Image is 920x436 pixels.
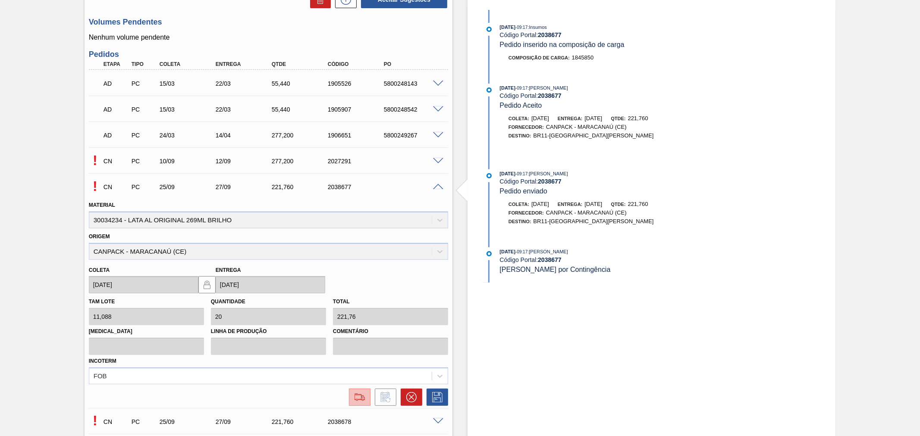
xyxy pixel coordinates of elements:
div: Composição de Carga em Negociação [101,412,131,431]
div: Aguardando Descarga [101,126,131,145]
img: atual [487,27,492,32]
span: [DATE] [584,201,602,207]
p: AD [104,80,129,87]
div: 27/09/2025 [214,418,277,425]
label: Tam lote [89,299,115,305]
label: Origem [89,234,110,240]
span: Destino: [509,219,531,224]
span: [DATE] [500,249,515,254]
div: 221,760 [270,184,333,190]
span: 221,760 [628,201,648,207]
p: Pendente de aceite [89,413,101,429]
div: 15/03/2025 [157,106,221,113]
span: CANPACK - MARACANAÚ (CE) [546,124,627,130]
div: 24/03/2025 [157,132,221,139]
span: - 09:17 [515,249,528,254]
div: 277,200 [270,132,333,139]
span: 1845850 [572,54,594,61]
div: 55,440 [270,80,333,87]
p: Pendente de aceite [89,178,101,194]
div: Composição de Carga em Negociação [101,152,131,171]
div: 22/03/2025 [214,106,277,113]
strong: 2038677 [538,31,562,38]
div: 5800248143 [382,80,445,87]
div: Pedido de Compra [129,106,159,113]
span: [DATE] [500,25,515,30]
div: 1905526 [326,80,389,87]
div: Código Portal: [500,256,705,263]
div: Ir para Composição de Carga [345,389,371,406]
div: Pedido de Compra [129,80,159,87]
span: Entrega: [558,202,582,207]
span: Pedido enviado [500,187,547,195]
div: 25/09/2025 [157,184,221,190]
label: Linha de Produção [211,325,326,338]
p: AD [104,132,129,139]
span: : [PERSON_NAME] [528,85,568,90]
div: Pedido de Compra [129,418,159,425]
div: 12/09/2025 [214,158,277,165]
div: 221,760 [270,418,333,425]
div: 1905907 [326,106,389,113]
strong: 2038677 [538,92,562,99]
span: 221,760 [628,115,648,121]
div: Código [326,61,389,67]
div: Qtde [270,61,333,67]
div: 25/09/2025 [157,418,221,425]
strong: 2038677 [538,178,562,185]
div: 14/04/2025 [214,132,277,139]
span: Pedido Aceito [500,102,542,109]
span: Qtde: [611,202,625,207]
span: : Insumos [528,25,547,30]
div: 22/03/2025 [214,80,277,87]
span: Composição de Carga : [509,55,570,60]
span: BR11-[GEOGRAPHIC_DATA][PERSON_NAME] [534,132,654,139]
label: [MEDICAL_DATA] [89,325,204,338]
div: 1906651 [326,132,389,139]
span: - 09:17 [515,86,528,90]
div: Código Portal: [500,31,705,38]
span: - 09:17 [515,25,528,30]
div: 2038677 [326,184,389,190]
img: locked [202,280,212,290]
span: Pedido inserido na composição de carga [500,41,625,48]
h3: Pedidos [89,50,448,59]
span: [DATE] [531,115,549,121]
div: 2027291 [326,158,389,165]
p: CN [104,184,129,190]
p: Pendente de aceite [89,153,101,168]
span: Fornecedor: [509,125,544,130]
span: [DATE] [584,115,602,121]
label: Total [333,299,350,305]
label: Quantidade [211,299,245,305]
div: PO [382,61,445,67]
h3: Volumes Pendentes [89,18,448,27]
img: atual [487,251,492,256]
span: [DATE] [500,85,515,90]
div: 5800249267 [382,132,445,139]
button: locked [198,276,216,293]
img: atual [487,87,492,93]
label: Coleta [89,267,110,273]
span: - 09:17 [515,171,528,176]
span: Fornecedor: [509,210,544,215]
p: CN [104,158,129,165]
div: Pedido de Compra [129,184,159,190]
label: Incoterm [89,358,116,364]
div: 27/09/2025 [214,184,277,190]
div: Composição de Carga em Negociação [101,178,131,196]
div: Código Portal: [500,178,705,185]
div: Etapa [101,61,131,67]
span: Coleta: [509,116,529,121]
p: Nenhum volume pendente [89,34,448,41]
div: Código Portal: [500,92,705,99]
div: 55,440 [270,106,333,113]
span: BR11-[GEOGRAPHIC_DATA][PERSON_NAME] [534,218,654,224]
div: Pedido de Compra [129,132,159,139]
div: Aguardando Descarga [101,74,131,93]
span: [PERSON_NAME] por Contingência [500,266,611,273]
label: Entrega [216,267,241,273]
div: Tipo [129,61,159,67]
div: Cancelar pedido [396,389,422,406]
span: [DATE] [500,171,515,176]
